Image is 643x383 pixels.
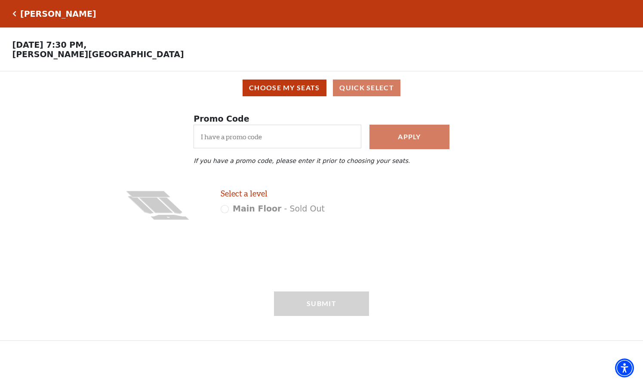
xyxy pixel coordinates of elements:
[284,204,324,213] span: - Sold Out
[194,157,449,164] p: If you have a promo code, please enter it prior to choosing your seats.
[221,189,369,199] h2: Select a level
[166,216,170,218] text: Stage
[243,80,326,96] button: Choose My Seats
[126,191,170,197] g: Balcony - Seats Available: 1
[615,358,634,377] div: Accessibility Menu
[20,9,96,19] h5: [PERSON_NAME]
[194,113,449,125] p: Promo Code
[194,125,361,148] input: I have a promo code
[12,11,16,17] a: Click here to go back to filters
[128,196,182,214] g: Main Floor - Seats Available: 1
[233,204,281,213] span: Main Floor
